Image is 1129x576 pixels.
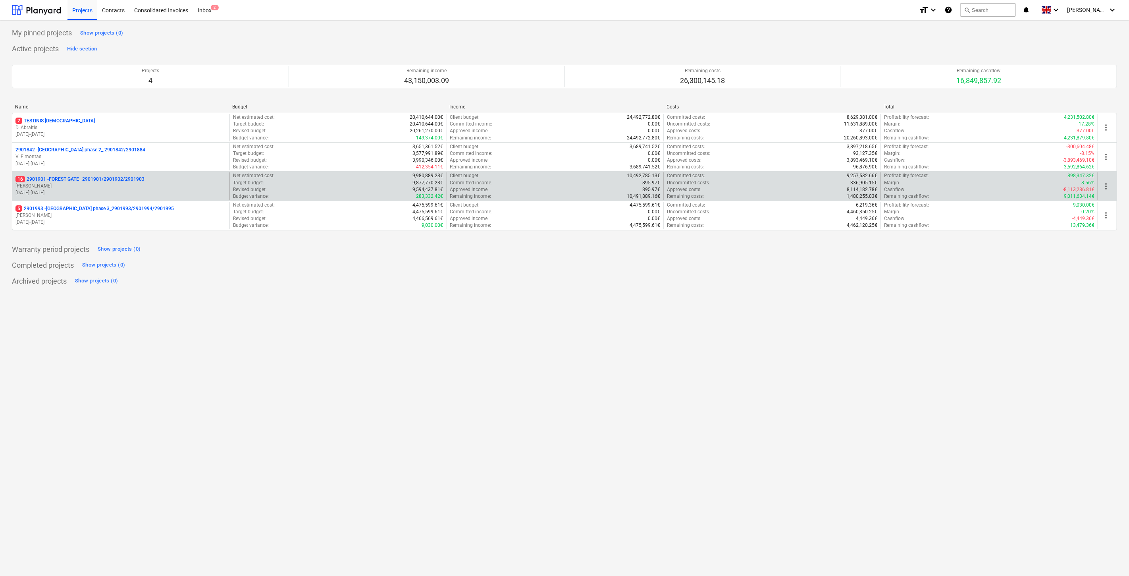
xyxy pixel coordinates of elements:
p: 2901993 - [GEOGRAPHIC_DATA] phase 3_2901993/2901994/2901995 [15,205,174,212]
p: Revised budget : [233,128,267,134]
p: Margin : [884,150,900,157]
i: keyboard_arrow_down [1108,5,1117,15]
p: 4,460,350.25€ [847,209,877,215]
i: format_size [919,5,929,15]
i: notifications [1022,5,1030,15]
p: 16,849,857.92 [956,76,1001,85]
p: Active projects [12,44,59,54]
p: 10,492,785.13€ [627,172,660,179]
p: 8.56% [1081,180,1094,186]
p: 0.00€ [648,150,660,157]
p: Revised budget : [233,186,267,193]
p: 149,374.00€ [416,135,443,141]
iframe: Chat Widget [1089,538,1129,576]
p: Remaining costs [680,68,725,74]
p: Net estimated cost : [233,143,275,150]
p: [DATE] - [DATE] [15,160,226,167]
p: 4,475,599.61€ [630,202,660,209]
div: Costs [667,104,878,110]
p: -300,604.48€ [1066,143,1094,150]
p: 4,475,599.61€ [413,209,443,215]
p: Approved income : [450,128,489,134]
p: 26,300,145.18 [680,76,725,85]
p: Cashflow : [884,157,906,164]
div: Show projects (0) [75,276,118,286]
p: 4,475,599.61€ [413,202,443,209]
p: Client budget : [450,172,480,179]
p: 3,689,741.52€ [630,164,660,170]
p: Revised budget : [233,157,267,164]
p: 4,231,879.80€ [1064,135,1094,141]
p: -3,893,469.10€ [1063,157,1094,164]
p: Projects [142,68,159,74]
i: keyboard_arrow_down [929,5,938,15]
p: Budget variance : [233,222,269,229]
p: 895.97€ [642,180,660,186]
p: 4,466,569.61€ [413,215,443,222]
span: search [964,7,970,13]
p: 24,492,772.80€ [627,135,660,141]
p: Remaining cashflow : [884,135,929,141]
p: 1,480,255.03€ [847,193,877,200]
p: 96,876.90€ [853,164,877,170]
p: Revised budget : [233,215,267,222]
p: 9,594,437.81€ [413,186,443,193]
p: My pinned projects [12,28,72,38]
p: 8,629,381.00€ [847,114,877,121]
div: Budget [232,104,443,110]
div: 2901842 -[GEOGRAPHIC_DATA] phase 2_ 2901842/2901884V. Eimontas[DATE]-[DATE] [15,147,226,167]
p: 3,577,991.89€ [413,150,443,157]
p: Remaining cashflow : [884,193,929,200]
p: Remaining income [404,68,449,74]
p: Profitability forecast : [884,172,929,179]
p: 9,030.00€ [1073,202,1094,209]
p: Budget variance : [233,164,269,170]
p: Committed costs : [667,172,705,179]
p: Committed costs : [667,114,705,121]
p: Remaining cashflow : [884,164,929,170]
p: 20,410,644.00€ [410,114,443,121]
p: Budget variance : [233,193,269,200]
p: 0.20% [1081,209,1094,215]
span: 5 [15,205,22,212]
p: Cashflow : [884,215,906,222]
span: more_vert [1101,182,1111,191]
p: 4,231,502.80€ [1064,114,1094,121]
p: 24,492,772.80€ [627,114,660,121]
p: 0.00€ [648,215,660,222]
p: 2901901 - FOREST GATE_ 2901901/2901902/2901903 [15,176,144,183]
p: 9,011,634.14€ [1064,193,1094,200]
p: Remaining income : [450,135,491,141]
p: Remaining costs : [667,193,704,200]
p: Budget variance : [233,135,269,141]
p: [DATE] - [DATE] [15,219,226,226]
p: Uncommitted costs : [667,121,710,128]
p: 9,257,532.66€ [847,172,877,179]
button: Show projects (0) [96,243,143,256]
div: Hide section [67,44,97,54]
p: 20,261,270.00€ [410,128,443,134]
p: Margin : [884,180,900,186]
p: Archived projects [12,276,67,286]
p: Approved income : [450,186,489,193]
p: Warranty period projects [12,245,89,254]
p: Remaining income : [450,193,491,200]
p: Approved costs : [667,215,701,222]
p: 11,631,889.00€ [844,121,877,128]
p: Net estimated cost : [233,172,275,179]
button: Show projects (0) [80,259,127,272]
span: 2 [211,5,219,10]
p: Profitability forecast : [884,202,929,209]
p: -377.00€ [1075,128,1094,134]
p: 2901842 - [GEOGRAPHIC_DATA] phase 2_ 2901842/2901884 [15,147,145,153]
button: Show projects (0) [78,27,125,39]
p: Uncommitted costs : [667,180,710,186]
p: 9,030.00€ [422,222,443,229]
p: 3,592,864.62€ [1064,164,1094,170]
p: [DATE] - [DATE] [15,189,226,196]
p: 10,491,889.16€ [627,193,660,200]
p: Profitability forecast : [884,114,929,121]
div: Total [884,104,1095,110]
p: Target budget : [233,150,264,157]
p: Remaining costs : [667,164,704,170]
